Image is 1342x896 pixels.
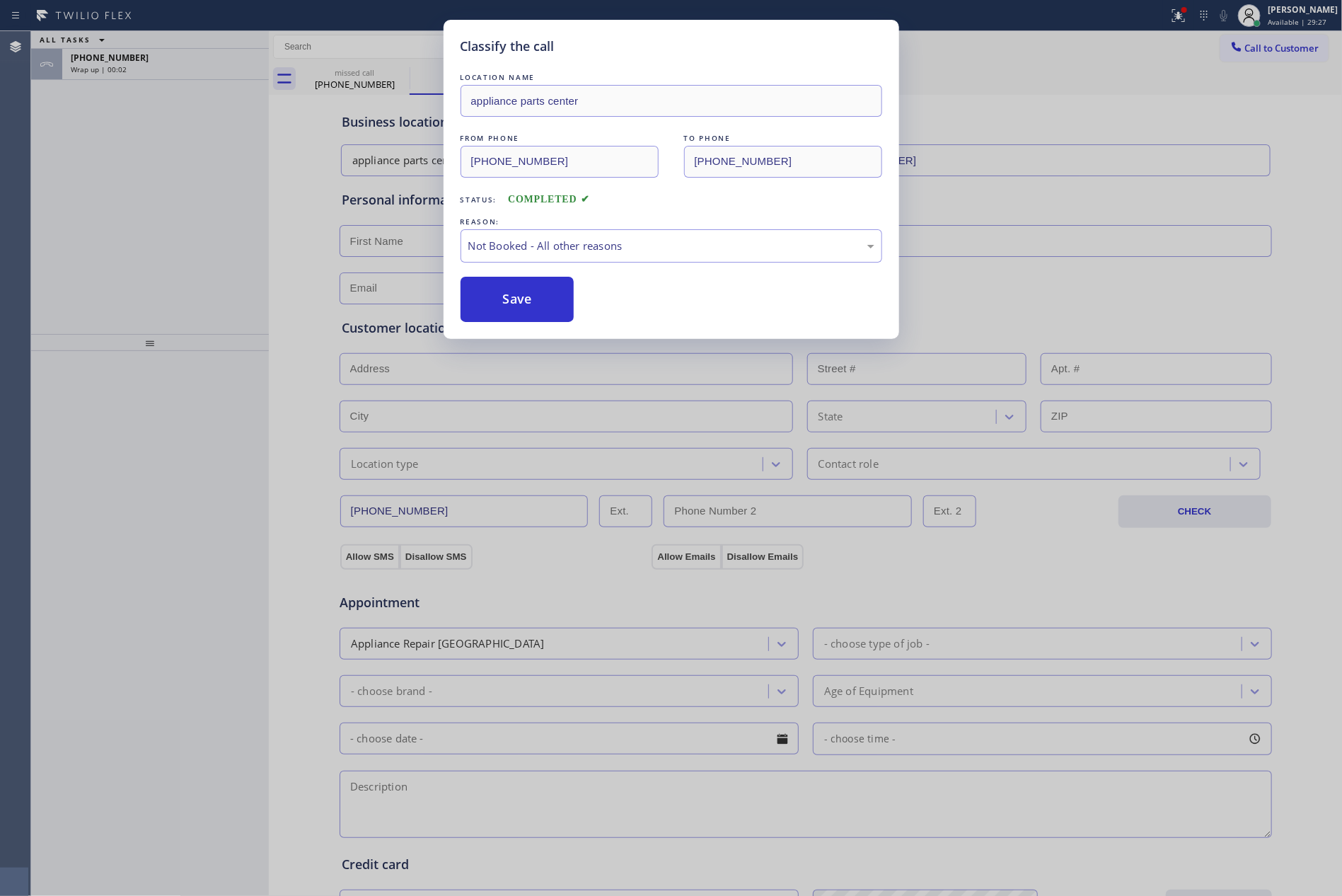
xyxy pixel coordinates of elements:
[508,194,590,205] span: COMPLETED
[461,131,659,146] div: FROM PHONE
[461,70,882,85] div: LOCATION NAME
[461,37,555,56] h5: Classify the call
[461,146,659,178] input: From phone
[461,214,882,229] div: REASON:
[461,277,574,322] button: Save
[468,238,874,254] div: Not Booked - All other reasons
[461,195,497,205] span: Status:
[684,146,882,178] input: To phone
[684,131,882,146] div: TO PHONE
